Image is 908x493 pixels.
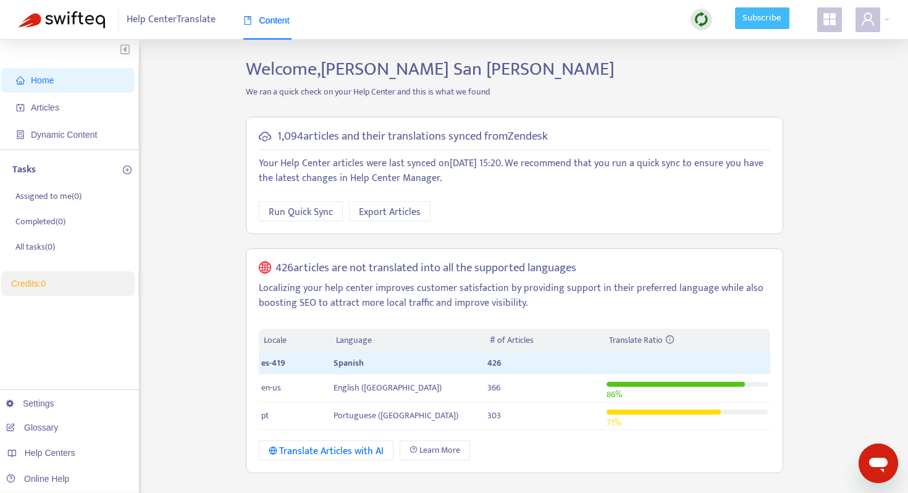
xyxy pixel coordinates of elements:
img: Swifteq [19,11,105,28]
span: es-419 [261,356,285,370]
span: Articles [31,103,59,112]
span: Portuguese ([GEOGRAPHIC_DATA]) [334,408,458,423]
h5: 426 articles are not translated into all the supported languages [275,261,576,276]
span: 366 [487,381,500,395]
a: Learn More [400,440,470,460]
button: Translate Articles with AI [259,440,394,460]
p: Your Help Center articles were last synced on [DATE] 15:20 . We recommend that you run a quick sy... [259,156,770,186]
img: sync.dc5367851b00ba804db3.png [694,12,709,27]
span: Export Articles [359,204,421,220]
p: All tasks ( 0 ) [15,240,55,253]
span: Home [31,75,54,85]
p: Completed ( 0 ) [15,215,65,228]
p: We ran a quick check on your Help Center and this is what we found [237,85,792,98]
span: 71 % [607,415,621,429]
a: Settings [6,398,54,408]
th: Language [331,329,484,353]
th: # of Articles [485,329,604,353]
span: Welcome, [PERSON_NAME] San [PERSON_NAME] [246,54,615,85]
div: Translate Articles with AI [269,444,384,459]
span: Dynamic Content [31,130,97,140]
a: Subscribe [735,7,789,30]
span: global [259,261,271,276]
span: en-us [261,381,281,395]
p: Tasks [12,162,36,177]
button: Run Quick Sync [259,201,343,221]
span: plus-circle [123,166,132,174]
div: Translate Ratio [609,334,765,347]
p: Assigned to me ( 0 ) [15,190,82,203]
span: Learn More [419,444,460,457]
a: Credits:0 [11,279,46,289]
span: container [16,130,25,139]
p: Localizing your help center improves customer satisfaction by providing support in their preferre... [259,281,770,311]
span: Run Quick Sync [269,204,333,220]
span: 303 [487,408,501,423]
a: Glossary [6,423,58,432]
button: Export Articles [349,201,431,221]
span: Spanish [334,356,364,370]
h5: 1,094 articles and their translations synced from Zendesk [277,130,548,144]
span: user [860,12,875,27]
span: pt [261,408,269,423]
span: cloud-sync [259,130,271,143]
a: Online Help [6,474,69,484]
th: Locale [259,329,332,353]
span: 86 % [607,387,622,402]
span: Content [243,15,290,25]
span: book [243,16,252,25]
iframe: Botón para iniciar la ventana de mensajería [859,444,898,483]
span: account-book [16,103,25,112]
span: Help Centers [25,448,75,458]
span: appstore [822,12,837,27]
span: Help Center Translate [127,8,216,32]
span: English ([GEOGRAPHIC_DATA]) [334,381,442,395]
span: 426 [487,356,502,370]
span: home [16,76,25,85]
